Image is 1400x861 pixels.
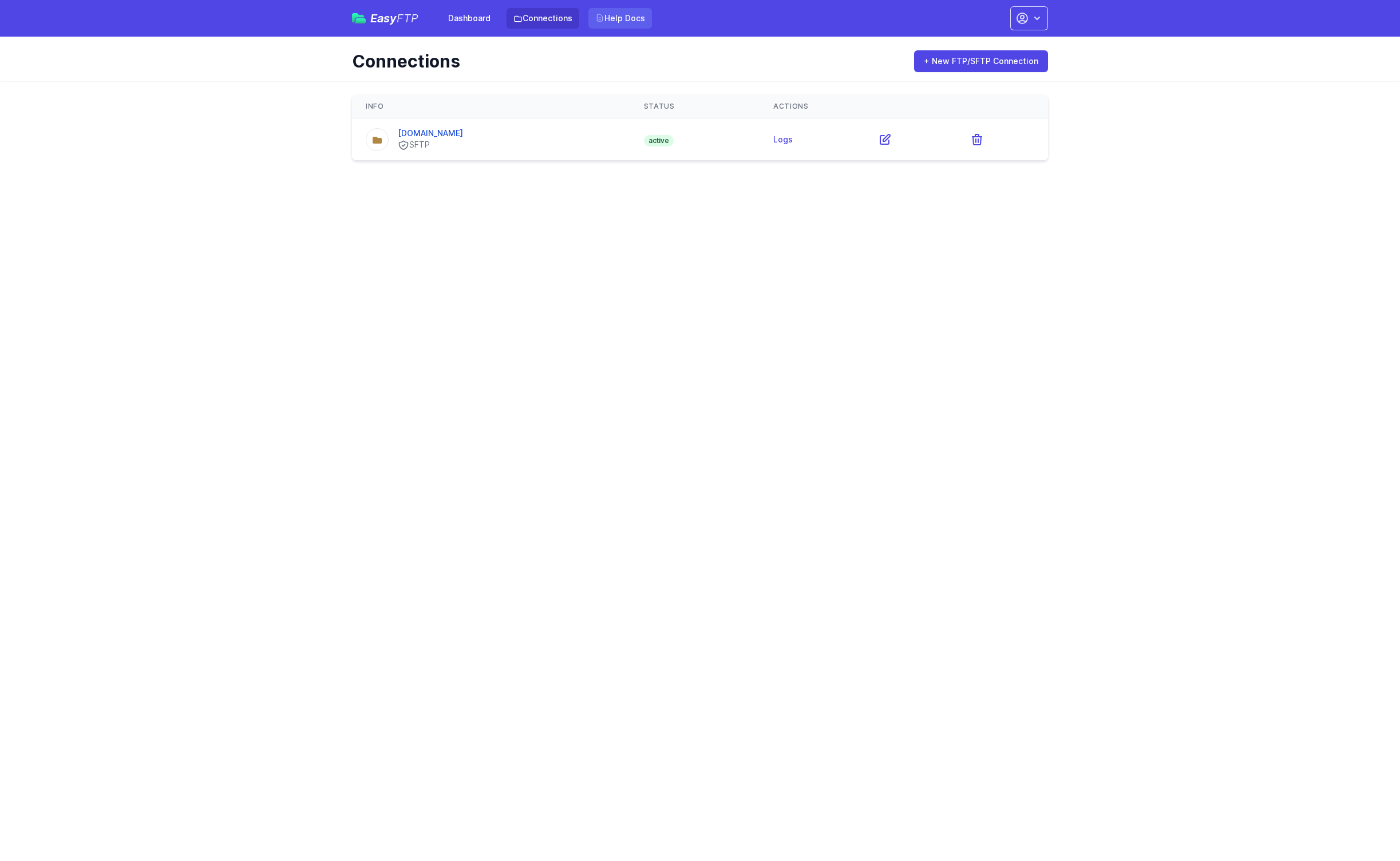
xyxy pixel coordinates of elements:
a: Help Docs [588,8,652,29]
a: Connections [507,8,579,29]
span: active [644,135,674,146]
a: Logs [773,134,793,144]
th: Status [630,95,760,118]
span: Easy [370,13,418,24]
th: Info [352,95,630,118]
a: EasyFTP [352,13,418,24]
h1: Connections [352,51,898,72]
a: [DOMAIN_NAME] [398,128,463,138]
a: Dashboard [441,8,497,29]
span: FTP [397,11,418,25]
img: easyftp_logo.png [352,13,366,23]
th: Actions [760,95,1048,118]
a: + New FTP/SFTP Connection [914,50,1048,72]
div: SFTP [398,139,463,151]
